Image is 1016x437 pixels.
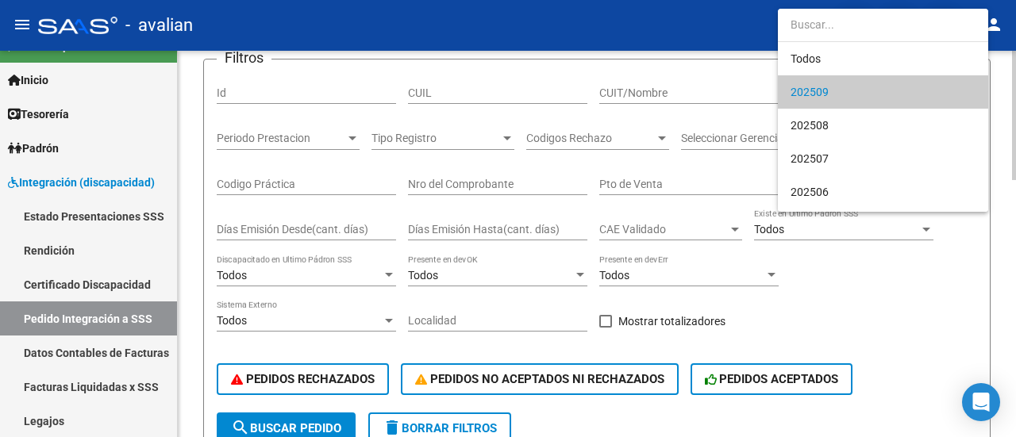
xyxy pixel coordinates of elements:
span: 202507 [791,152,829,165]
input: dropdown search [778,7,988,40]
span: Todos [791,42,976,75]
div: Open Intercom Messenger [962,383,1000,421]
span: 202506 [791,186,829,198]
span: 202509 [791,86,829,98]
span: 202508 [791,119,829,132]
